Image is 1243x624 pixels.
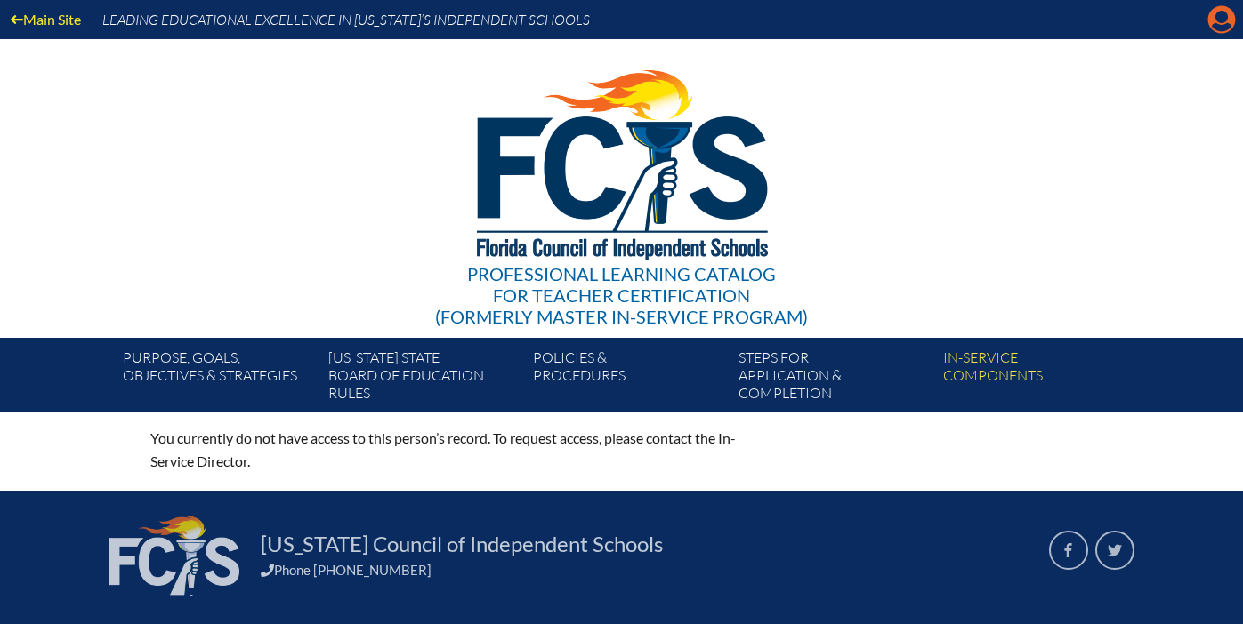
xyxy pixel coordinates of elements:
[435,263,808,327] div: Professional Learning Catalog (formerly Master In-service Program)
[428,36,815,331] a: Professional Learning Catalog for Teacher Certification(formerly Master In-service Program)
[438,39,805,282] img: FCISlogo221.eps
[116,345,320,412] a: Purpose, goals,objectives & strategies
[1207,5,1236,34] svg: Manage account
[4,7,88,31] a: Main Site
[150,427,777,473] p: You currently do not have access to this person’s record. To request access, please contact the I...
[261,562,1028,578] div: Phone [PHONE_NUMBER]
[731,345,936,412] a: Steps forapplication & completion
[936,345,1141,412] a: In-servicecomponents
[254,530,670,558] a: [US_STATE] Council of Independent Schools
[526,345,730,412] a: Policies &Procedures
[321,345,526,412] a: [US_STATE] StateBoard of Education rules
[109,516,239,596] img: FCIS_logo_white
[493,284,750,306] span: for Teacher Certification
